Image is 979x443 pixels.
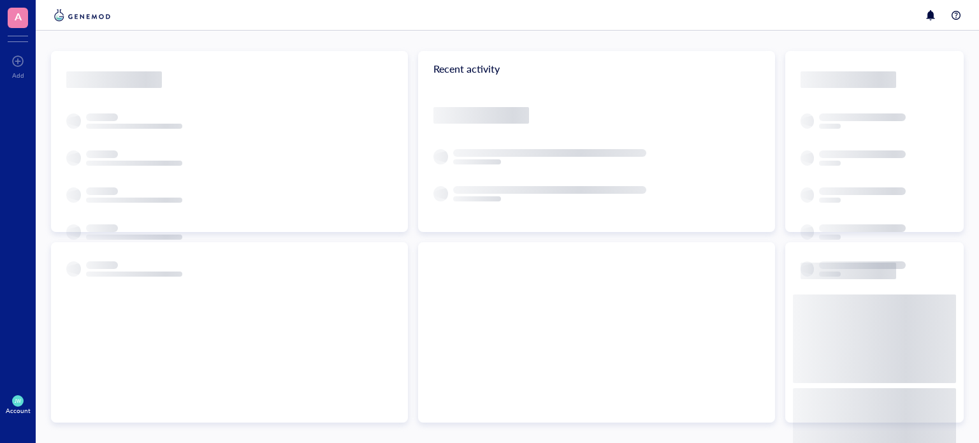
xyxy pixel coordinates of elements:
div: Account [6,407,31,414]
div: Recent activity [418,51,775,87]
img: genemod-logo [51,8,113,23]
span: JW [15,398,20,403]
div: Add [12,71,24,79]
span: A [15,8,22,24]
